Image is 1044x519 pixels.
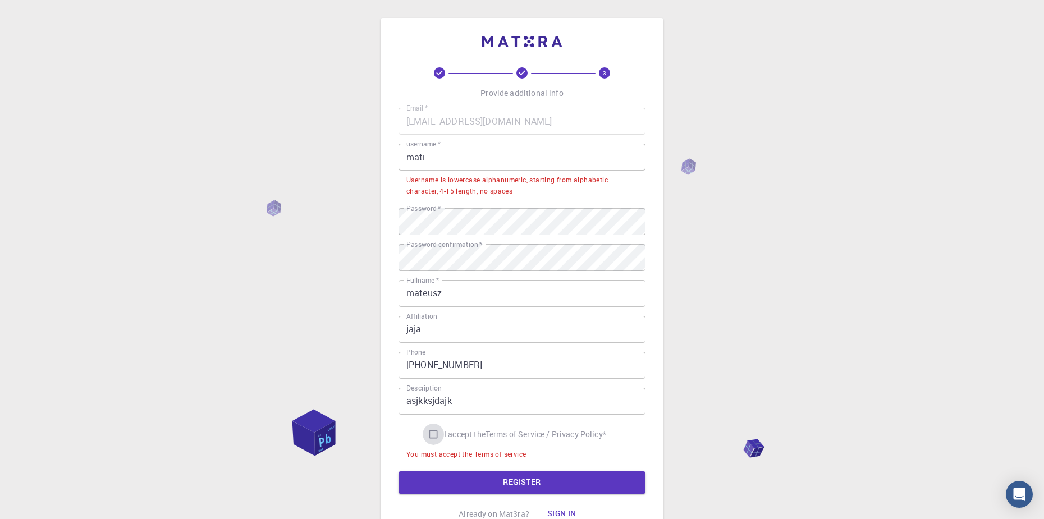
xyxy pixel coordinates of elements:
[406,347,425,357] label: Phone
[406,139,441,149] label: username
[486,429,606,440] a: Terms of Service / Privacy Policy*
[486,429,606,440] p: Terms of Service / Privacy Policy *
[406,275,439,285] label: Fullname
[399,471,645,494] button: REGISTER
[406,174,638,197] div: Username is lowercase alphanumeric, starting from alphabetic character, 4-15 length, no spaces
[406,103,428,113] label: Email
[480,88,563,99] p: Provide additional info
[1006,481,1033,508] div: Open Intercom Messenger
[406,383,442,393] label: Description
[444,429,486,440] span: I accept the
[406,449,526,460] div: You must accept the Terms of service
[406,240,482,249] label: Password confirmation
[603,69,606,77] text: 3
[406,311,437,321] label: Affiliation
[406,204,441,213] label: Password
